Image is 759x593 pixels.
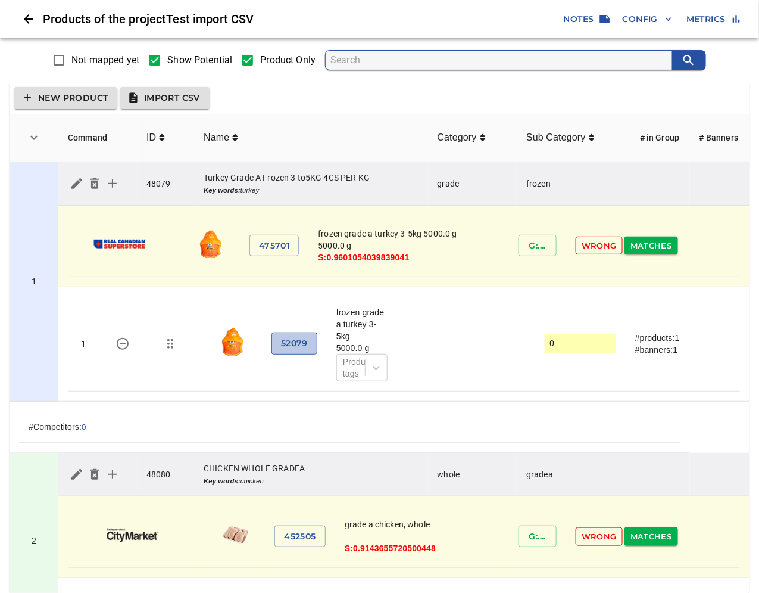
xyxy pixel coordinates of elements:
[335,506,509,568] td: grade a chicken, whole
[630,114,690,162] th: # in Group
[14,5,43,33] button: Close
[549,335,611,353] input: actual size
[218,327,248,357] img: frozen grade a turkey 3-5kg
[82,423,86,431] button: 0
[204,187,259,194] i: turkey
[137,453,194,496] td: 48080
[623,12,672,27] span: Config
[428,162,517,206] td: grade
[271,333,317,355] button: 52079
[630,239,672,253] span: Matches
[194,453,427,496] td: CHICKEN WHOLE GRADEA
[519,526,557,548] button: G:....
[58,114,137,162] th: Command
[672,51,705,70] button: search
[204,477,240,485] b: Key words:
[618,8,677,30] button: Config
[137,162,194,206] td: 48079
[528,238,547,253] span: G: ....
[624,237,678,255] button: Matches
[10,162,58,402] td: 48079 - Turkey Grade A Frozen 3 to5KG 4CS PER KG
[146,131,165,145] span: ID
[519,235,557,257] button: G:....
[635,344,730,356] div: #banners: 1
[682,8,745,30] button: Metrics
[517,453,630,496] td: gradea
[204,131,238,145] span: Name
[438,131,486,145] span: Category
[526,131,589,145] span: Sub Category
[204,187,240,194] b: Key words:
[582,530,617,544] span: Wrong
[624,527,678,546] button: Matches
[204,131,232,145] span: Name
[71,53,139,67] span: Not mapped yet
[438,131,480,145] span: Category
[526,131,595,145] span: Sub Category
[690,114,749,162] th: # Banners
[345,544,436,553] span: S: 0.9143655720500448
[130,91,200,105] span: Import CSV
[576,527,623,546] button: Wrong
[308,215,509,277] td: frozen grade a turkey 3-5kg 5000.0 g 5000.0 g
[336,342,388,354] div: 5000.0 g
[686,12,740,27] span: Metrics
[156,330,185,358] button: Move/change group for 52079
[284,529,316,544] span: 452505
[101,526,164,544] img: independent-city-market.png
[528,529,547,544] span: G: ....
[330,51,672,70] input: search
[281,336,308,351] span: 52079
[249,235,299,257] button: 475701
[576,237,623,255] button: Wrong
[221,520,251,550] img: grade a chicken, whole
[582,239,617,253] span: Wrong
[24,91,108,105] span: New Product
[167,53,232,67] span: Show Potential
[343,356,372,380] div: Product tags
[89,235,152,253] img: real-canadian-superstore.png
[559,8,613,30] button: Notes
[336,306,388,342] div: frozen grade a turkey 3-5kg
[635,332,730,344] div: #products: 1
[428,453,517,496] td: whole
[29,421,671,433] div: #Competitors:
[43,10,559,29] h6: Products of the project Test import CSV
[630,530,672,544] span: Matches
[146,131,159,145] span: ID
[68,297,99,392] td: 1
[108,330,137,358] button: 52079 - frozen grade a turkey 3-5kg
[14,87,117,109] button: New Product
[194,162,427,206] td: Turkey Grade A Frozen 3 to5KG 4CS PER KG
[120,87,210,109] button: Import CSV
[260,53,316,67] span: Product Only
[564,12,608,27] span: Notes
[318,253,409,262] span: S: 0.9601054039839041
[204,477,264,485] i: chicken
[517,162,630,206] td: frozen
[259,238,289,253] span: 475701
[274,526,325,548] button: 452505
[196,229,226,259] img: frozen grade a turkey 3-5kg 5000.0 g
